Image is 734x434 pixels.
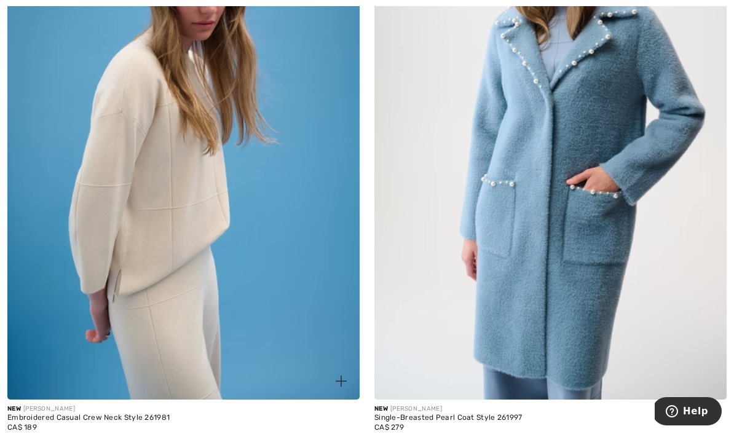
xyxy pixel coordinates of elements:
[374,423,404,432] span: CA$ 279
[336,376,347,387] img: plus_v2.svg
[7,405,21,412] span: New
[374,414,727,422] div: Single-Breasted Pearl Coat Style 261997
[374,404,727,414] div: [PERSON_NAME]
[7,414,360,422] div: Embroidered Casual Crew Neck Style 261981
[655,397,722,428] iframe: Opens a widget where you can find more information
[7,404,360,414] div: [PERSON_NAME]
[7,423,37,432] span: CA$ 189
[374,405,388,412] span: New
